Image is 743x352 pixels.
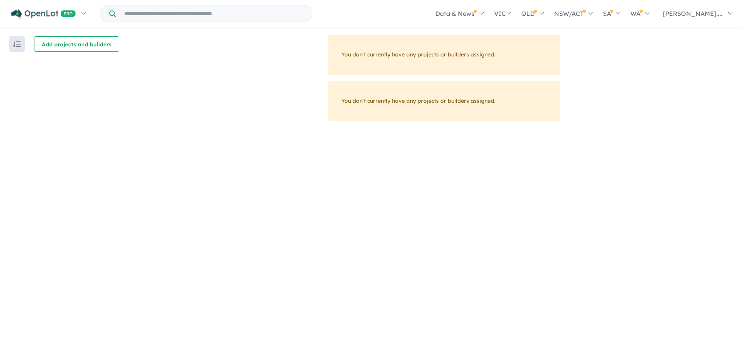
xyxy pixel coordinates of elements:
[34,36,119,52] button: Add projects and builders
[663,10,722,17] span: [PERSON_NAME]....
[13,41,21,47] img: sort.svg
[328,35,560,75] div: You don't currently have any projects or builders assigned.
[328,81,560,121] div: You don't currently have any projects or builders assigned.
[11,9,76,19] img: Openlot PRO Logo White
[117,5,310,22] input: Try estate name, suburb, builder or developer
